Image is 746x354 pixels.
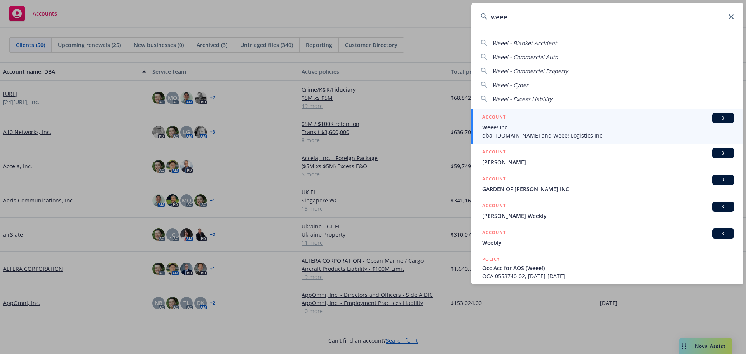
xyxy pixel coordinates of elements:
[715,115,731,122] span: BI
[492,81,528,89] span: Weee! - Cyber
[482,148,506,157] h5: ACCOUNT
[471,144,743,171] a: ACCOUNTBI[PERSON_NAME]
[471,251,743,284] a: POLICYOcc Acc for AOS (Weee!)OCA 0553740-02, [DATE]-[DATE]
[471,171,743,197] a: ACCOUNTBIGARDEN OF [PERSON_NAME] INC
[482,123,734,131] span: Weee! Inc.
[482,131,734,140] span: dba: [DOMAIN_NAME] and Weee! Logistics Inc.
[471,3,743,31] input: Search...
[482,158,734,166] span: [PERSON_NAME]
[482,185,734,193] span: GARDEN OF [PERSON_NAME] INC
[482,212,734,220] span: [PERSON_NAME] Weekly
[492,39,557,47] span: Weee! - Blanket Accident
[482,264,734,272] span: Occ Acc for AOS (Weee!)
[492,95,552,103] span: Weee! - Excess Liability
[482,202,506,211] h5: ACCOUNT
[482,255,500,263] h5: POLICY
[482,239,734,247] span: Weebly
[492,67,568,75] span: Weee! - Commercial Property
[482,228,506,238] h5: ACCOUNT
[471,197,743,224] a: ACCOUNTBI[PERSON_NAME] Weekly
[715,150,731,157] span: BI
[482,113,506,122] h5: ACCOUNT
[471,224,743,251] a: ACCOUNTBIWeebly
[471,109,743,144] a: ACCOUNTBIWeee! Inc.dba: [DOMAIN_NAME] and Weee! Logistics Inc.
[715,230,731,237] span: BI
[482,175,506,184] h5: ACCOUNT
[482,272,734,280] span: OCA 0553740-02, [DATE]-[DATE]
[715,203,731,210] span: BI
[492,53,558,61] span: Weee! - Commercial Auto
[715,176,731,183] span: BI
